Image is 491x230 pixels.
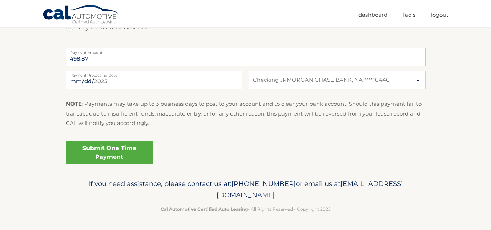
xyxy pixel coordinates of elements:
[66,141,153,164] a: Submit One Time Payment
[71,205,421,213] p: - All Rights Reserved - Copyright 2025
[431,9,448,21] a: Logout
[358,9,387,21] a: Dashboard
[66,99,426,128] p: : Payments may take up to 3 business days to post to your account and to clear your bank account....
[161,206,248,212] strong: Cal Automotive Certified Auto Leasing
[66,48,426,66] input: Payment Amount
[403,9,415,21] a: FAQ's
[71,178,421,201] p: If you need assistance, please contact us at: or email us at
[66,20,426,35] label: Pay A Different Amount
[43,5,119,26] a: Cal Automotive
[66,48,426,54] label: Payment Amount
[66,100,82,107] strong: NOTE
[232,179,296,188] span: [PHONE_NUMBER]
[66,71,242,89] input: Payment Date
[66,71,242,77] label: Payment Processing Date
